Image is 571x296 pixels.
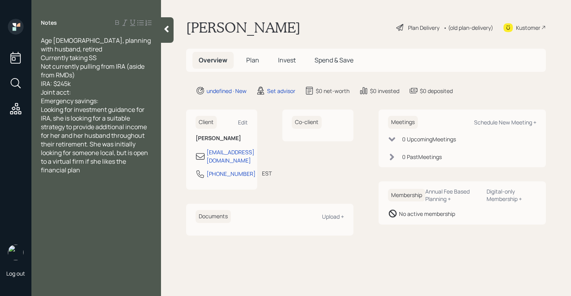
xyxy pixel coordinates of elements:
span: Plan [246,56,259,64]
div: $0 net-worth [316,87,350,95]
div: $0 invested [370,87,399,95]
span: IRA: $245k [41,79,71,88]
h6: Documents [196,210,231,223]
span: Age [DEMOGRAPHIC_DATA], planning with husband, retired [41,36,152,53]
div: Upload + [322,213,344,220]
h6: Meetings [388,116,418,129]
span: Emergency savings: [41,97,99,105]
div: Kustomer [516,24,540,32]
span: Not currently pulling from IRA (aside from RMDs) [41,62,146,79]
span: Currently taking SS [41,53,97,62]
h6: [PERSON_NAME] [196,135,248,142]
div: [EMAIL_ADDRESS][DOMAIN_NAME] [207,148,254,164]
span: Spend & Save [315,56,353,64]
div: EST [262,169,272,177]
div: Edit [238,119,248,126]
div: $0 deposited [420,87,453,95]
div: Annual Fee Based Planning + [425,188,480,203]
h1: [PERSON_NAME] [186,19,300,36]
div: Plan Delivery [408,24,439,32]
h6: Co-client [292,116,322,129]
span: Invest [278,56,296,64]
div: Schedule New Meeting + [474,119,536,126]
div: Digital-only Membership + [487,188,536,203]
label: Notes [41,19,57,27]
div: [PHONE_NUMBER] [207,170,256,178]
div: undefined · New [207,87,247,95]
div: 0 Upcoming Meeting s [402,135,456,143]
div: • (old plan-delivery) [443,24,493,32]
div: 0 Past Meeting s [402,153,442,161]
span: Looking for investment guidance for IRA, she is looking for a suitable strategy to provide additi... [41,105,149,174]
h6: Client [196,116,217,129]
h6: Membership [388,189,425,202]
div: No active membership [399,210,455,218]
img: retirable_logo.png [8,245,24,260]
span: Joint acct: [41,88,71,97]
div: Set advisor [267,87,295,95]
div: Log out [6,270,25,277]
span: Overview [199,56,227,64]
